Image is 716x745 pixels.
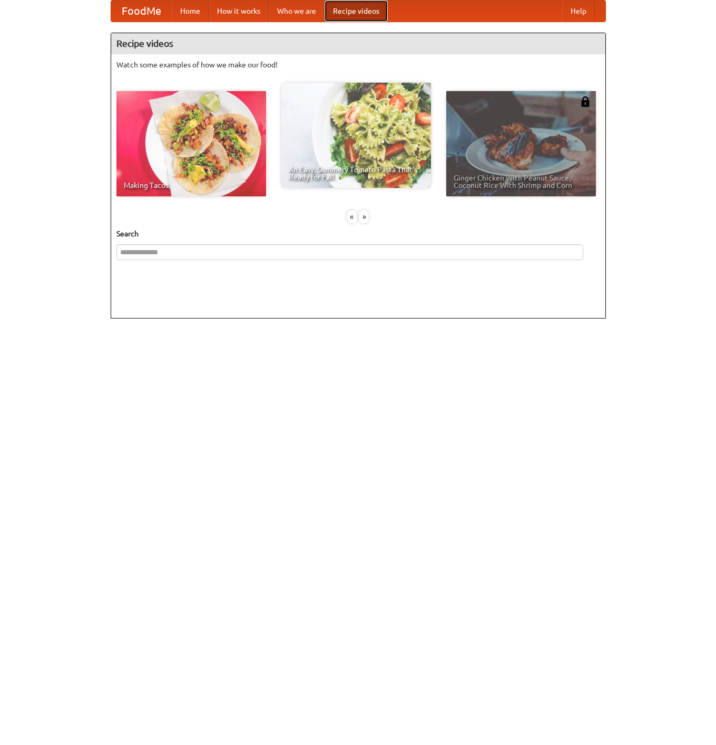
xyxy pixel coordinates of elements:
p: Watch some examples of how we make our food! [116,59,600,70]
a: How it works [209,1,269,22]
h5: Search [116,229,600,239]
a: Help [562,1,595,22]
a: An Easy, Summery Tomato Pasta That's Ready for Fall [281,83,431,188]
a: FoodMe [111,1,172,22]
div: » [359,210,369,223]
a: Who we are [269,1,325,22]
div: « [347,210,357,223]
a: Home [172,1,209,22]
a: Making Tacos [116,91,266,196]
h4: Recipe videos [111,33,605,54]
span: Making Tacos [124,182,259,189]
img: 483408.png [580,96,591,107]
a: Recipe videos [325,1,388,22]
span: An Easy, Summery Tomato Pasta That's Ready for Fall [289,166,424,181]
